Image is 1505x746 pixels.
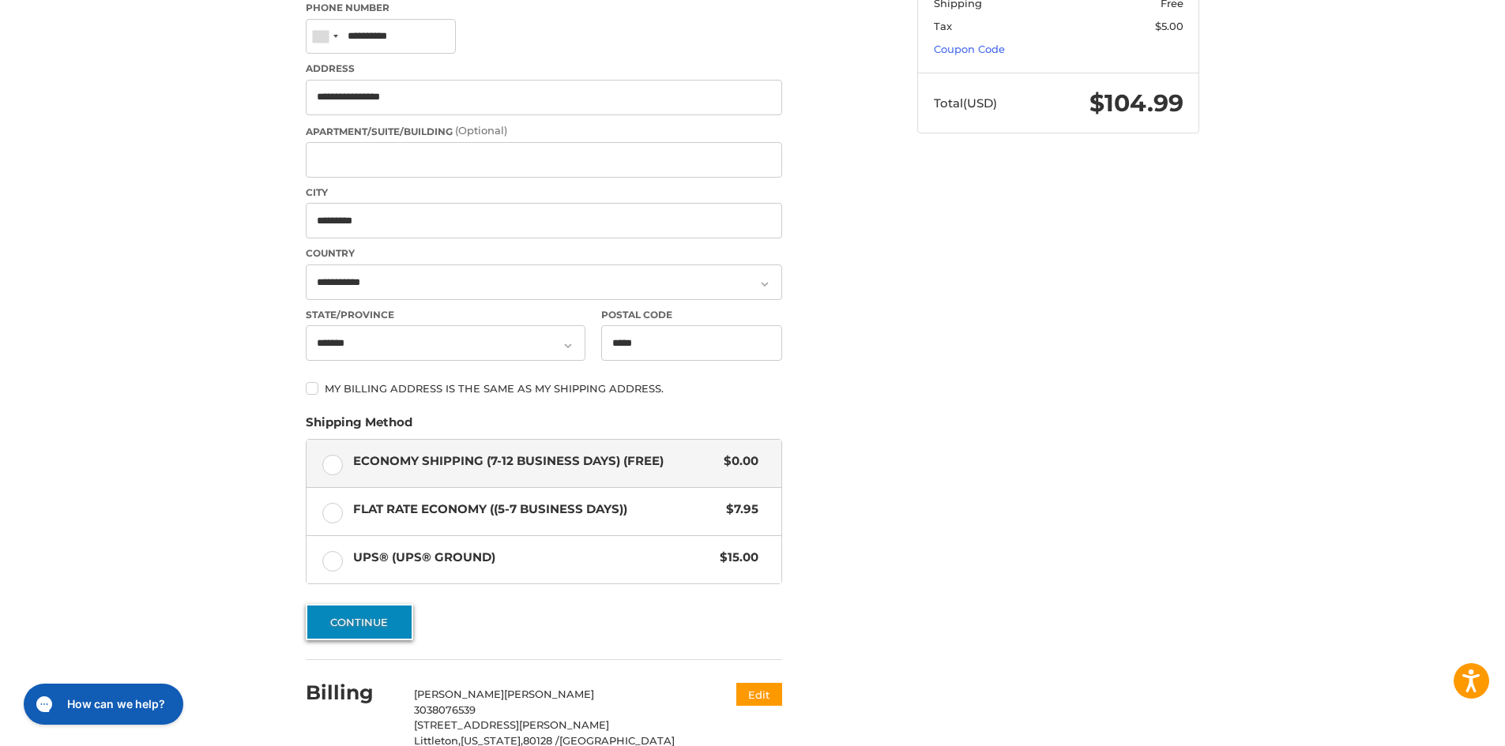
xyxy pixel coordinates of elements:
label: City [306,186,782,200]
span: Economy Shipping (7-12 Business Days) (Free) [353,452,717,470]
span: $5.00 [1155,20,1183,32]
a: Coupon Code [934,43,1005,55]
legend: Shipping Method [306,414,412,439]
button: Edit [736,683,782,706]
span: [PERSON_NAME] [504,688,594,700]
span: $0.00 [716,452,758,470]
label: Phone Number [306,1,782,15]
span: Flat Rate Economy ((5-7 Business Days)) [353,500,719,519]
h2: Billing [306,680,398,705]
iframe: Gorgias live chat messenger [16,678,188,730]
span: Total (USD) [934,96,997,111]
label: Country [306,246,782,261]
span: $104.99 [1089,88,1183,118]
span: 3038076539 [414,703,476,716]
label: Postal Code [601,308,783,322]
span: [STREET_ADDRESS][PERSON_NAME] [414,718,609,731]
span: $15.00 [712,549,758,567]
button: Continue [306,604,413,640]
label: Address [306,62,782,76]
span: $7.95 [718,500,758,519]
small: (Optional) [455,124,507,137]
label: State/Province [306,308,585,322]
span: UPS® (UPS® Ground) [353,549,713,567]
label: Apartment/Suite/Building [306,123,782,139]
label: My billing address is the same as my shipping address. [306,382,782,395]
span: [PERSON_NAME] [414,688,504,700]
span: Tax [934,20,952,32]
